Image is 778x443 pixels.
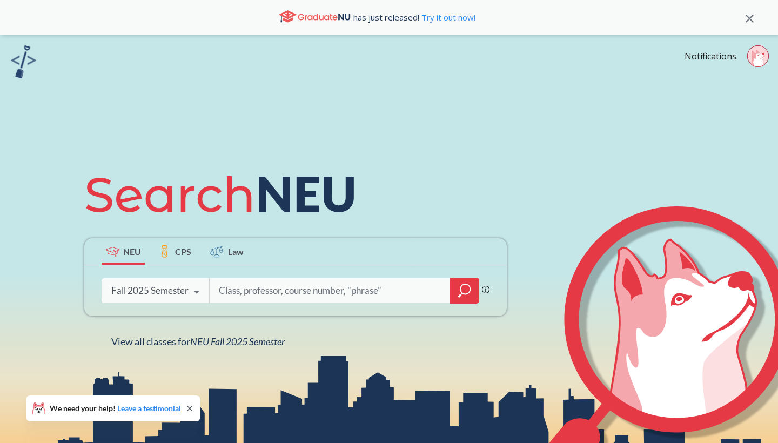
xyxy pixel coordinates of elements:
a: Leave a testimonial [117,404,181,413]
span: CPS [175,245,191,258]
a: Try it out now! [419,12,475,23]
span: has just released! [353,11,475,23]
input: Class, professor, course number, "phrase" [218,279,442,302]
span: View all classes for [111,335,285,347]
svg: magnifying glass [458,283,471,298]
img: sandbox logo [11,45,36,78]
a: sandbox logo [11,45,36,82]
span: We need your help! [50,405,181,412]
span: NEU Fall 2025 Semester [190,335,285,347]
div: magnifying glass [450,278,479,304]
span: Law [228,245,244,258]
div: Fall 2025 Semester [111,285,189,297]
a: Notifications [685,50,736,62]
span: NEU [123,245,141,258]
